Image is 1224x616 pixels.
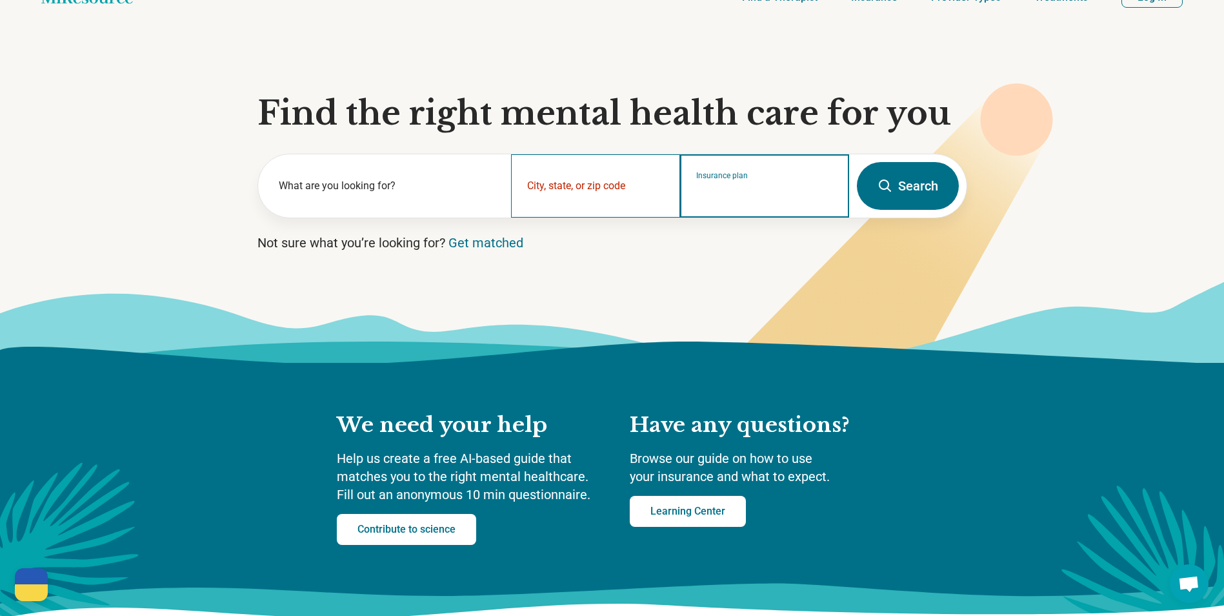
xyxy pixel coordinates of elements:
h1: Find the right mental health care for you [257,94,967,133]
a: Get matched [448,235,523,251]
p: Browse our guide on how to use your insurance and what to expect. [630,449,888,486]
label: What are you looking for? [279,178,496,194]
div: Open chat [1170,564,1209,603]
a: Learning Center [630,496,746,527]
p: Not sure what you’re looking for? [257,234,967,252]
a: Contribute to science [337,514,476,545]
button: Search [857,162,959,210]
h2: Have any questions? [630,412,888,439]
h2: We need your help [337,412,604,439]
p: Help us create a free AI-based guide that matches you to the right mental healthcare. Fill out an... [337,449,604,504]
